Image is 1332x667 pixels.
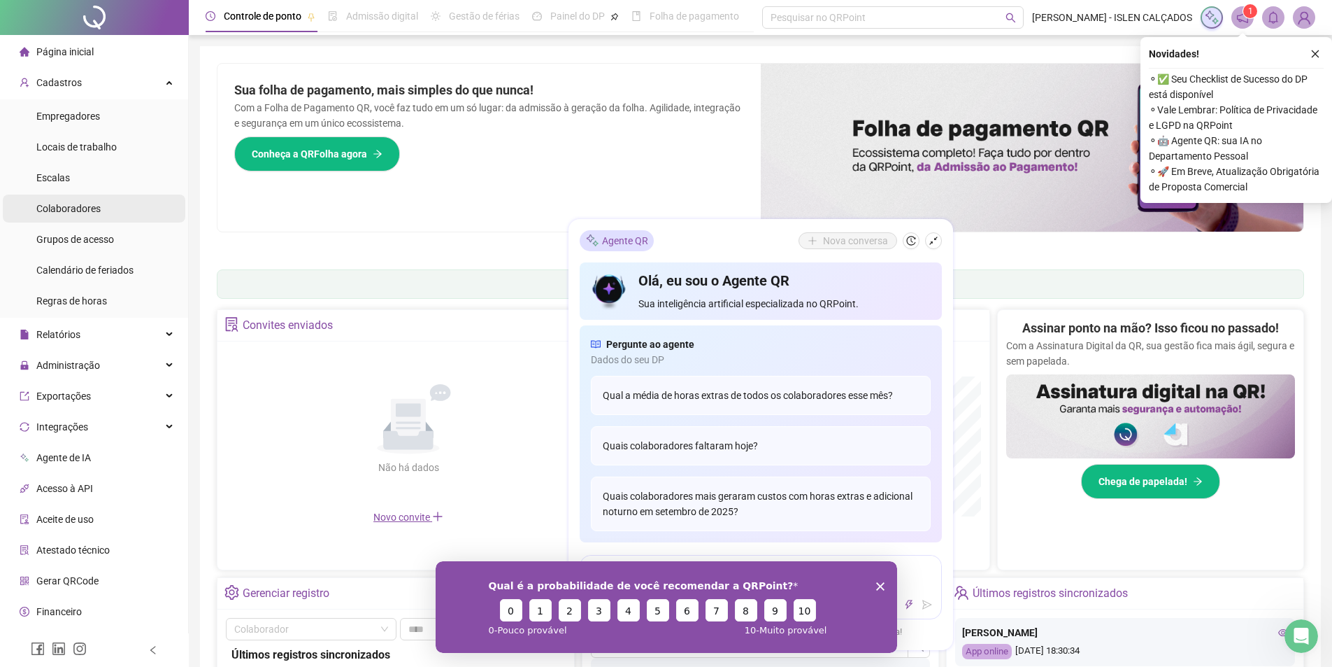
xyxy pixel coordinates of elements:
button: send [919,596,936,613]
span: facebook [31,642,45,656]
span: Regras de horas [36,295,107,307]
sup: 1 [1243,4,1257,18]
span: Empregadores [36,111,100,122]
span: solution [20,545,29,555]
img: sparkle-icon.fc2bf0ac1784a2077858766a79e2daf3.svg [1204,10,1219,25]
span: qrcode [20,576,29,586]
span: api [20,484,29,493]
button: Chega de papelada! [1081,464,1220,499]
span: Conheça a QRFolha agora [252,146,367,162]
div: [DATE] 18:30:34 [962,644,1288,660]
img: icon [591,271,628,311]
span: Integrações [36,421,88,433]
div: Agente QR [580,230,654,251]
p: Com a Assinatura Digital da QR, sua gestão fica mais ágil, segura e sem papelada. [1006,338,1295,369]
span: read [591,337,601,352]
span: user-add [20,78,29,87]
iframe: Pesquisa da QRPoint [436,561,897,653]
span: shrink [929,236,938,246]
span: clock-circle [206,11,215,21]
span: team [954,585,968,600]
span: file [20,330,29,339]
h2: Sua folha de pagamento, mais simples do que nunca! [234,80,744,100]
span: Novo convite [373,512,443,523]
span: dollar [20,607,29,617]
span: linkedin [52,642,66,656]
button: Nova conversa [799,232,897,249]
span: book [631,11,641,21]
span: export [20,391,29,401]
span: setting [224,585,239,600]
span: arrow-right [373,149,382,159]
span: notification [1236,11,1249,24]
div: Últimos registros sincronizados [231,646,560,664]
span: Aceite de uso [36,514,94,525]
span: instagram [73,642,87,656]
img: sparkle-icon.fc2bf0ac1784a2077858766a79e2daf3.svg [585,233,599,248]
span: Admissão digital [346,10,418,22]
h2: Assinar ponto na mão? Isso ficou no passado! [1022,318,1279,338]
span: Novidades ! [1149,46,1199,62]
span: Relatórios [36,329,80,340]
span: Colaboradores [36,203,101,214]
span: Gerar QRCode [36,575,99,587]
span: Escalas [36,172,70,183]
span: Agente de IA [36,452,91,463]
div: Quais colaboradores mais geraram custos com horas extras e adicional noturno em setembro de 2025? [591,477,931,531]
span: Exportações [36,391,91,402]
h4: Olá, eu sou o Agente QR [638,271,930,290]
span: Gestão de férias [449,10,520,22]
img: 20908 [1294,7,1315,28]
span: pushpin [307,13,315,21]
span: plus [432,511,443,522]
span: lock [20,360,29,370]
span: Grupos de acesso [36,234,114,245]
span: bell [1267,11,1280,24]
span: sync [20,422,29,432]
span: Administração [36,360,100,371]
span: file-done [328,11,338,21]
span: dashboard [532,11,542,21]
span: Painel do DP [550,10,605,22]
span: Controle de ponto [224,10,301,22]
span: thunderbolt [904,600,914,610]
span: Financeiro [36,606,82,617]
span: eye [1278,628,1288,638]
span: audit [20,514,29,524]
span: Cadastros [36,77,82,88]
span: close [1310,49,1320,59]
div: Qual a média de horas extras de todos os colaboradores esse mês? [591,376,931,415]
span: ⚬ 🚀 Em Breve, Atualização Obrigatória de Proposta Comercial [1149,164,1324,195]
img: banner%2F02c71560-61a6-44d4-94b9-c8ab97240462.png [1006,374,1295,458]
div: App online [962,644,1012,660]
span: home [20,47,29,57]
span: Pergunte ao agente [606,337,694,352]
span: ⚬ ✅ Seu Checklist de Sucesso do DP está disponível [1149,71,1324,102]
span: ⚬ Vale Lembrar: Política de Privacidade e LGPD na QRPoint [1149,102,1324,133]
span: sun [431,11,441,21]
button: Conheça a QRFolha agora [234,136,400,171]
img: banner%2F8d14a306-6205-4263-8e5b-06e9a85ad873.png [761,64,1304,232]
span: Página inicial [36,46,94,57]
span: history [906,236,916,246]
p: Com a Folha de Pagamento QR, você faz tudo em um só lugar: da admissão à geração da folha. Agilid... [234,100,744,131]
span: Calendário de feriados [36,265,134,276]
div: Últimos registros sincronizados [973,582,1128,605]
div: Não há dados [344,460,473,475]
div: [PERSON_NAME] [962,625,1288,640]
span: Chega de papelada! [1098,474,1187,489]
span: 1 [1248,6,1253,16]
span: pushpin [610,13,619,21]
button: thunderbolt [901,596,917,613]
span: [PERSON_NAME] - ISLEN CALÇADOS [1032,10,1192,25]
